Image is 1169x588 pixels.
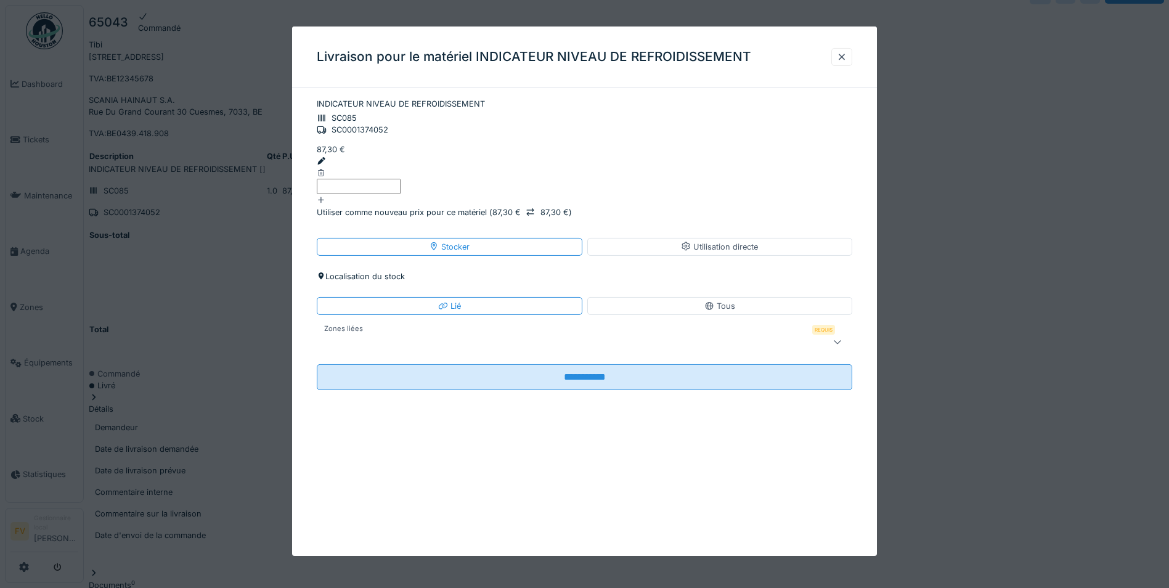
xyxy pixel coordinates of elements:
[317,49,751,65] h3: Livraison pour le matériel INDICATEUR NIVEAU DE REFROIDISSEMENT
[322,324,365,334] label: Zones liées
[317,206,572,218] div: Utiliser comme nouveau prix pour ce matériel ( )
[492,206,569,218] div: 87,30 € 87,30 €
[704,300,735,312] div: Tous
[317,143,852,166] div: 87,30 €
[317,112,852,124] div: SC085
[429,241,470,253] div: Stocker
[681,241,758,253] div: Utilisation directe
[317,271,852,282] div: Localisation du stock
[438,300,461,312] div: Lié
[317,124,852,136] div: SC0001374052
[812,325,835,335] div: Requis
[317,98,852,110] div: INDICATEUR NIVEAU DE REFROIDISSEMENT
